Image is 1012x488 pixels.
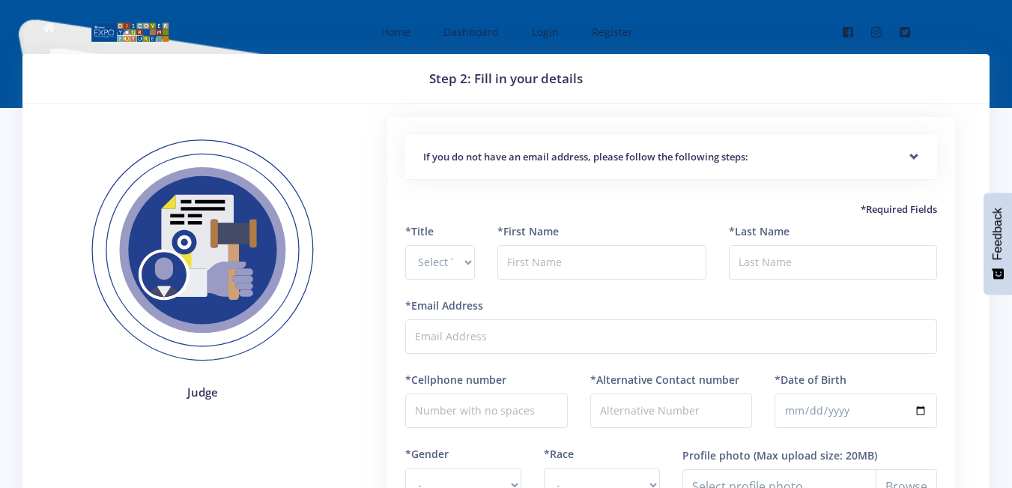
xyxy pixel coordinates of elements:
img: logo01.png [91,21,169,43]
span: Home [381,25,410,39]
h5: If you do not have an email address, please follow the following steps: [423,150,919,165]
span: Register [592,25,633,39]
input: Email Address [405,319,937,354]
a: Login [517,12,571,52]
input: Number with no spaces [405,394,568,428]
label: *Gender [405,446,449,462]
label: *Title [405,223,434,239]
span: Login [532,25,559,39]
label: *Last Name [729,223,790,239]
span: Feedback [991,208,1005,260]
a: Home [366,12,422,52]
label: *Date of Birth [775,372,846,388]
h4: Judge [69,384,336,401]
label: *First Name [497,223,559,239]
a: Register [577,12,645,52]
label: *Cellphone number [405,372,506,388]
label: Profile photo [682,448,751,463]
label: *Email Address [405,298,483,313]
input: Alternative Number [590,394,753,428]
input: Last Name [729,245,937,280]
button: Feedback - Show survey [984,193,1012,295]
h5: *Required Fields [405,202,937,217]
a: Dashboard [428,12,511,52]
img: Judges [69,117,336,385]
h3: Step 2: Fill in your details [40,69,972,88]
span: Dashboard [443,25,499,39]
label: *Race [544,446,574,462]
input: First Name [497,245,706,280]
label: *Alternative Contact number [590,372,739,388]
label: (Max upload size: 20MB) [754,448,877,463]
